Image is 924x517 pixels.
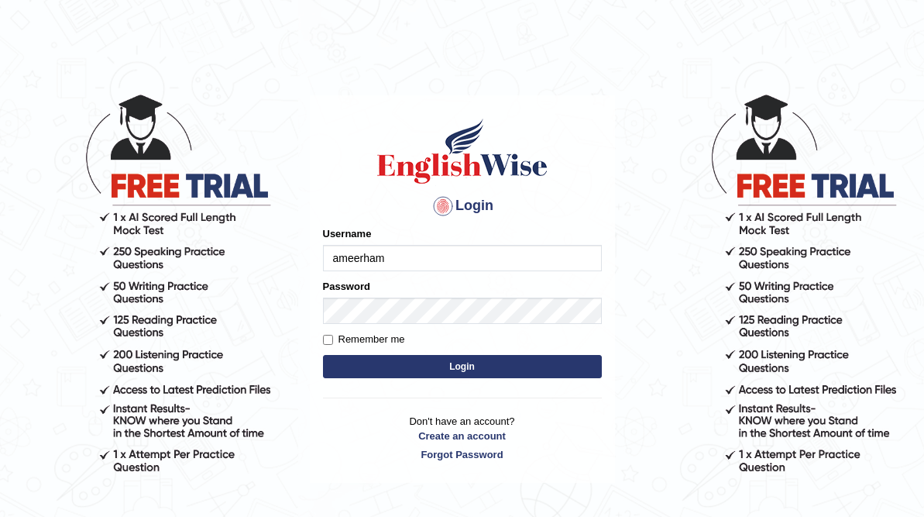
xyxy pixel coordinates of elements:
button: Login [323,355,602,378]
label: Password [323,279,370,294]
a: Create an account [323,429,602,443]
input: Remember me [323,335,333,345]
label: Remember me [323,332,405,347]
a: Forgot Password [323,447,602,462]
img: Logo of English Wise sign in for intelligent practice with AI [374,116,551,186]
h4: Login [323,194,602,219]
p: Don't have an account? [323,414,602,462]
label: Username [323,226,372,241]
